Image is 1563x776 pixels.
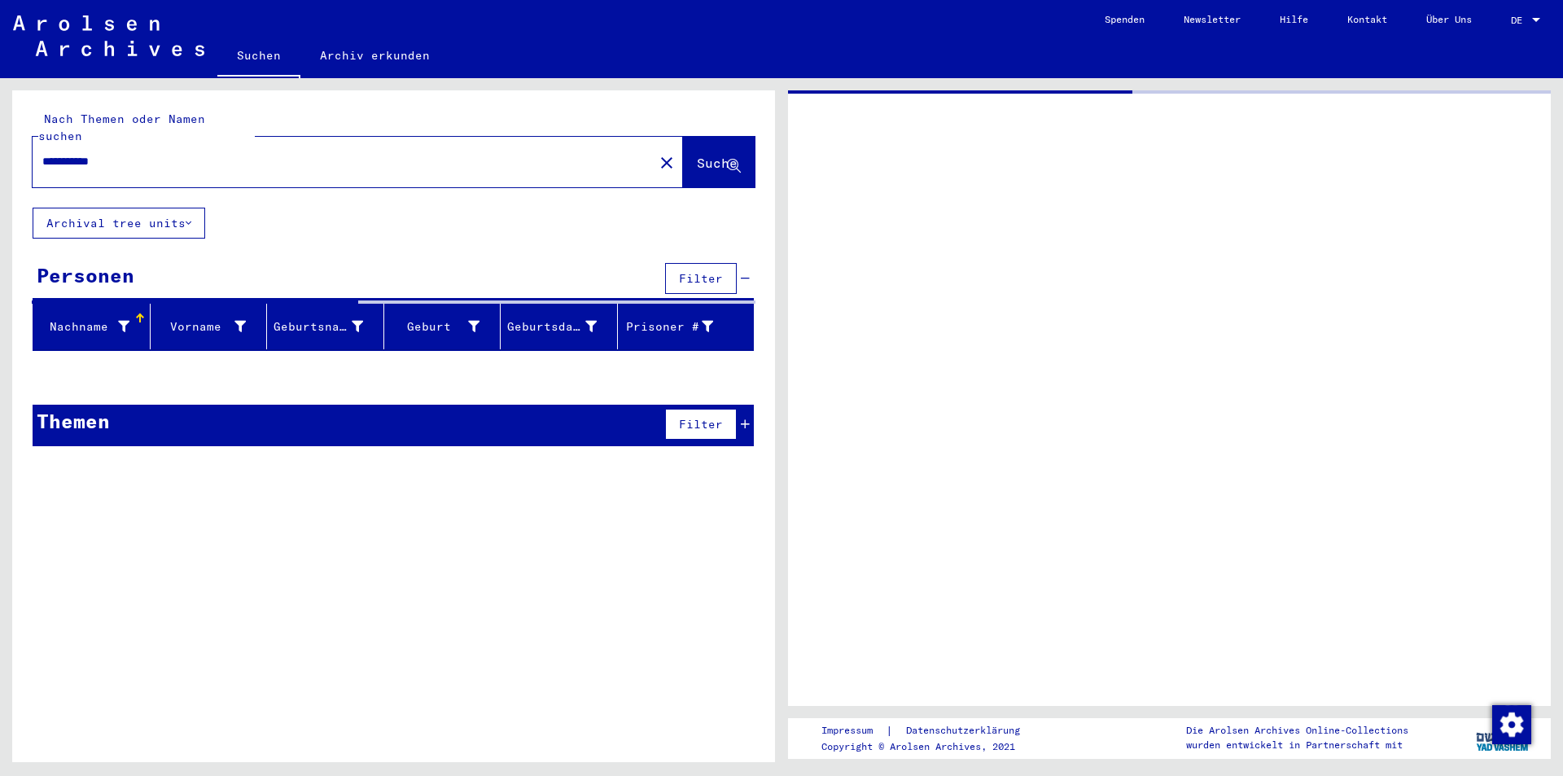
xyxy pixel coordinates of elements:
a: Impressum [821,722,886,739]
div: Nachname [40,318,129,335]
div: Nachname [40,313,150,340]
span: Filter [679,417,723,432]
div: Geburtsdatum [507,313,617,340]
div: Personen [37,261,134,290]
mat-icon: close [657,153,676,173]
div: Prisoner # [624,313,734,340]
div: Geburtsdatum [507,318,597,335]
mat-header-cell: Vorname [151,304,268,349]
img: Arolsen_neg.svg [13,15,204,56]
button: Archival tree units [33,208,205,239]
a: Archiv erkunden [300,36,449,75]
a: Suchen [217,36,300,78]
button: Filter [665,409,737,440]
div: Geburt‏ [391,313,501,340]
div: Geburtsname [274,318,363,335]
div: Geburtsname [274,313,383,340]
button: Filter [665,263,737,294]
mat-header-cell: Prisoner # [618,304,754,349]
mat-header-cell: Geburt‏ [384,304,501,349]
p: Die Arolsen Archives Online-Collections [1186,723,1408,738]
span: Suche [697,155,738,171]
img: yv_logo.png [1473,717,1534,758]
mat-header-cell: Geburtsname [267,304,384,349]
img: Zustimmung ändern [1492,705,1531,744]
span: Filter [679,271,723,286]
div: Geburt‏ [391,318,480,335]
p: Copyright © Arolsen Archives, 2021 [821,739,1040,754]
div: Vorname [157,318,247,335]
mat-header-cell: Nachname [33,304,151,349]
button: Clear [650,146,683,178]
a: Datenschutzerklärung [893,722,1040,739]
div: Prisoner # [624,318,714,335]
div: Vorname [157,313,267,340]
span: DE [1511,15,1529,26]
mat-label: Nach Themen oder Namen suchen [38,112,205,143]
div: | [821,722,1040,739]
button: Suche [683,137,755,187]
div: Themen [37,406,110,436]
mat-header-cell: Geburtsdatum [501,304,618,349]
p: wurden entwickelt in Partnerschaft mit [1186,738,1408,752]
